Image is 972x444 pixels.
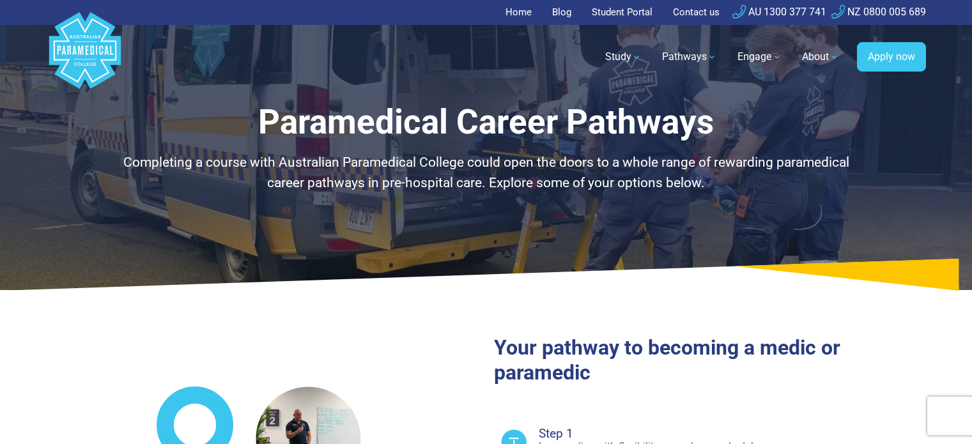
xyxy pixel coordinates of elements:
[831,6,926,18] a: NZ 0800 005 689
[47,25,123,89] a: Australian Paramedical College
[857,42,926,72] a: Apply now
[794,39,847,75] a: About
[112,153,860,193] p: Completing a course with Australian Paramedical College could open the doors to a whole range of ...
[732,6,826,18] a: AU 1300 377 741
[598,39,649,75] a: Study
[112,102,860,142] h1: Paramedical Career Pathways
[494,335,926,385] h2: Your pathway to becoming a medic or paramedic
[539,427,926,440] h4: Step 1
[730,39,789,75] a: Engage
[654,39,725,75] a: Pathways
